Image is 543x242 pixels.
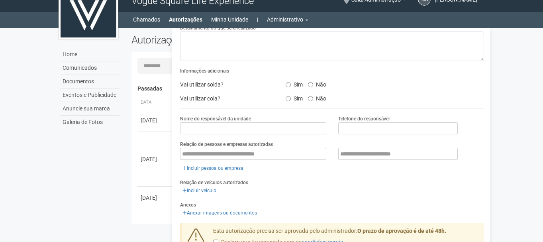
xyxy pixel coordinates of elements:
[61,116,120,129] a: Galeria de Fotos
[141,155,170,163] div: [DATE]
[286,96,291,101] input: Sim
[308,96,313,101] input: Não
[141,116,170,124] div: [DATE]
[180,115,251,122] label: Nome do responsável da unidade
[211,14,248,25] a: Minha Unidade
[174,79,279,91] div: Vai utilizar solda?
[286,82,291,87] input: Sim
[137,96,173,109] th: Data
[308,92,326,102] label: Não
[131,34,302,46] h2: Autorizações
[180,201,196,209] label: Anexos
[61,61,120,75] a: Comunicados
[169,14,202,25] a: Autorizações
[174,92,279,104] div: Vai utilizar cola?
[61,89,120,102] a: Eventos e Publicidade
[338,115,390,122] label: Telefone do responsável
[180,164,246,173] a: Incluir pessoa ou empresa
[267,14,308,25] a: Administrativo
[137,86,479,92] h4: Passadas
[61,48,120,61] a: Home
[308,82,313,87] input: Não
[180,67,229,75] label: Informações adicionais
[180,186,219,195] a: Incluir veículo
[61,102,120,116] a: Anuncie sua marca
[308,79,326,88] label: Não
[61,75,120,89] a: Documentos
[133,14,160,25] a: Chamados
[257,14,258,25] a: |
[286,92,303,102] label: Sim
[141,194,170,202] div: [DATE]
[357,228,446,234] strong: O prazo de aprovação é de até 48h.
[180,141,273,148] label: Relação de pessoas e empresas autorizadas
[286,79,303,88] label: Sim
[180,209,259,217] a: Anexar imagens ou documentos
[180,179,248,186] label: Relação de veículos autorizados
